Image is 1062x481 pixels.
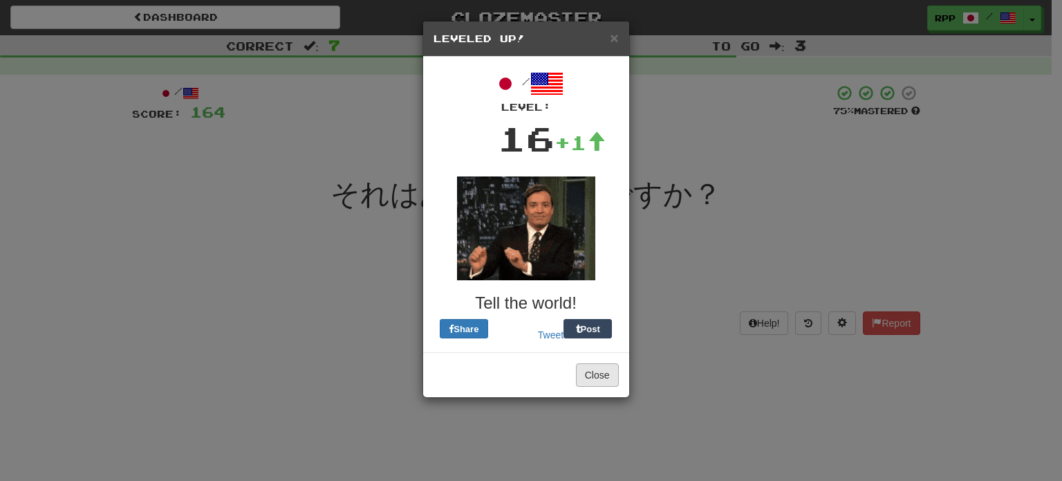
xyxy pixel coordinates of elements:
div: Level: [434,100,619,114]
h5: Leveled Up! [434,32,619,46]
iframe: X Post Button [488,319,538,338]
h3: Tell the world! [434,294,619,312]
div: / [434,67,619,114]
span: × [610,30,618,46]
div: +1 [555,129,606,156]
a: Tweet [538,329,563,341]
button: Post [563,319,612,338]
button: Close [576,363,619,387]
img: fallon-a20d7af9049159056f982dd0e4b796b9edb7b1d2ba2b0a6725921925e8bac842.gif [457,176,595,280]
button: Share [440,319,488,338]
div: 16 [498,114,555,163]
button: Close [610,30,618,45]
